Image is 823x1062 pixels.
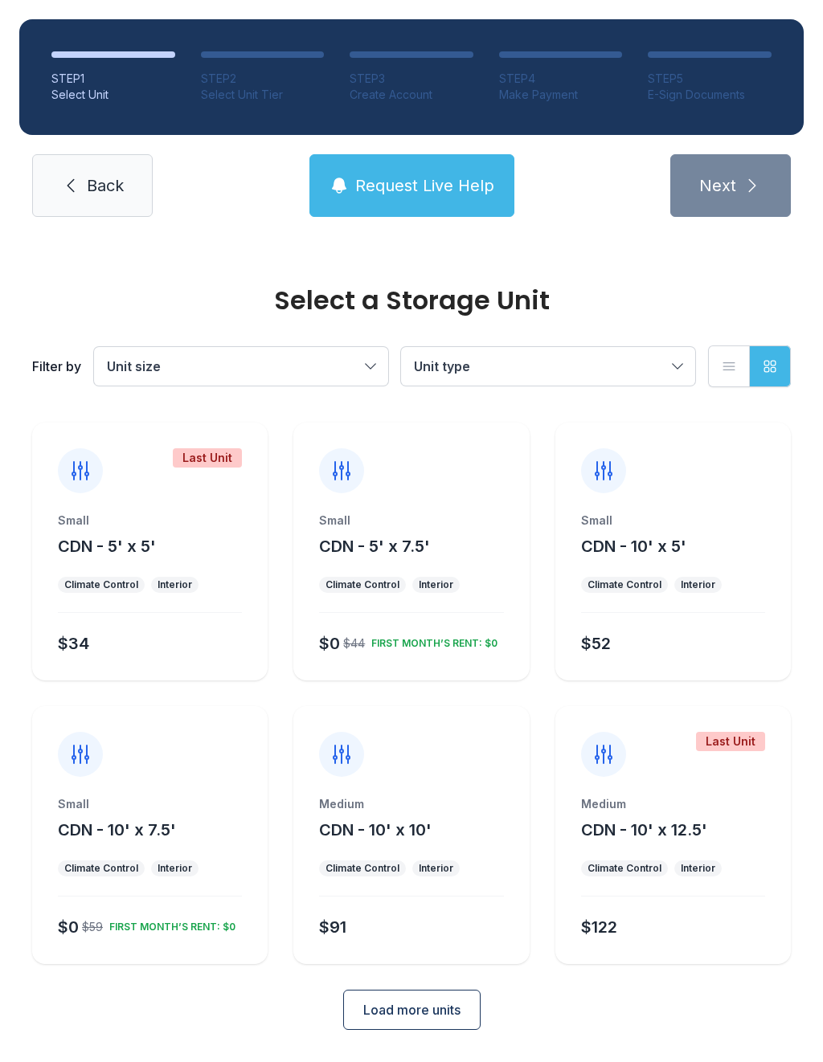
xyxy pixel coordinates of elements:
[319,535,430,558] button: CDN - 5' x 7.5'
[32,288,791,313] div: Select a Storage Unit
[681,578,715,591] div: Interior
[365,631,497,650] div: FIRST MONTH’S RENT: $0
[588,862,661,875] div: Climate Control
[58,916,79,938] div: $0
[64,578,138,591] div: Climate Control
[158,578,192,591] div: Interior
[681,862,715,875] div: Interior
[107,358,161,374] span: Unit size
[64,862,138,875] div: Climate Control
[699,174,736,197] span: Next
[58,537,156,556] span: CDN - 5' x 5'
[363,1000,461,1019] span: Load more units
[696,732,765,751] div: Last Unit
[581,632,611,655] div: $52
[173,448,242,468] div: Last Unit
[58,820,176,839] span: CDN - 10' x 7.5'
[581,819,707,841] button: CDN - 10' x 12.5'
[350,71,473,87] div: STEP 3
[581,513,765,529] div: Small
[319,537,430,556] span: CDN - 5' x 7.5'
[58,632,89,655] div: $34
[201,71,325,87] div: STEP 2
[326,578,399,591] div: Climate Control
[581,537,686,556] span: CDN - 10' x 5'
[581,535,686,558] button: CDN - 10' x 5'
[499,87,623,103] div: Make Payment
[158,862,192,875] div: Interior
[414,358,470,374] span: Unit type
[103,914,235,933] div: FIRST MONTH’S RENT: $0
[419,862,453,875] div: Interior
[87,174,124,197] span: Back
[82,919,103,935] div: $59
[32,357,81,376] div: Filter by
[419,578,453,591] div: Interior
[51,71,175,87] div: STEP 1
[581,820,707,839] span: CDN - 10' x 12.5'
[319,916,346,938] div: $91
[319,796,503,812] div: Medium
[58,796,242,812] div: Small
[319,513,503,529] div: Small
[499,71,623,87] div: STEP 4
[201,87,325,103] div: Select Unit Tier
[648,87,772,103] div: E-Sign Documents
[326,862,399,875] div: Climate Control
[350,87,473,103] div: Create Account
[581,916,617,938] div: $122
[355,174,494,197] span: Request Live Help
[94,347,388,386] button: Unit size
[401,347,695,386] button: Unit type
[319,820,432,839] span: CDN - 10' x 10'
[51,87,175,103] div: Select Unit
[648,71,772,87] div: STEP 5
[58,513,242,529] div: Small
[319,632,340,655] div: $0
[343,635,365,651] div: $44
[581,796,765,812] div: Medium
[319,819,432,841] button: CDN - 10' x 10'
[588,578,661,591] div: Climate Control
[58,535,156,558] button: CDN - 5' x 5'
[58,819,176,841] button: CDN - 10' x 7.5'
